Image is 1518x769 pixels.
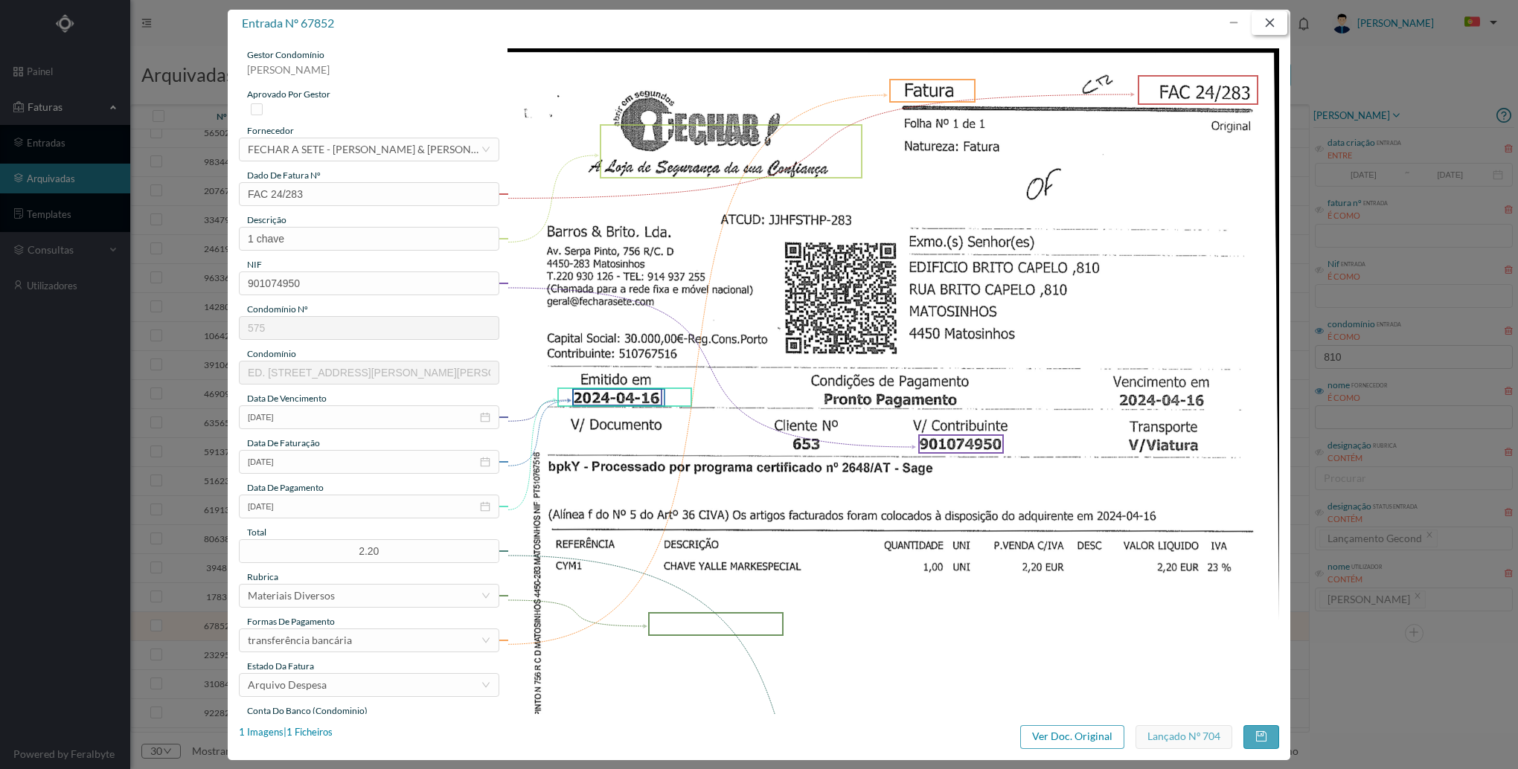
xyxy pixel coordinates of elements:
span: conta do banco (condominio) [247,705,368,716]
span: condomínio [247,348,296,359]
i: icon: down [481,145,490,154]
i: icon: down [481,591,490,600]
div: transferência bancária [248,629,352,651]
i: icon: down [481,636,490,645]
span: entrada nº 67852 [242,16,334,30]
span: total [247,527,266,538]
span: data de vencimento [247,393,327,404]
span: Formas de Pagamento [247,616,335,627]
button: Lançado nº 704 [1136,725,1232,749]
div: Arquivo Despesa [248,674,327,696]
span: gestor condomínio [247,49,324,60]
span: aprovado por gestor [247,89,330,100]
span: estado da fatura [247,660,314,672]
i: icon: calendar [480,457,490,467]
span: data de faturação [247,437,320,448]
i: icon: calendar [480,412,490,422]
span: rubrica [247,571,278,582]
button: Ver Doc. Original [1020,725,1124,749]
i: icon: calendar [480,501,490,512]
span: descrição [247,214,286,225]
span: condomínio nº [247,303,308,315]
span: fornecedor [247,125,294,136]
span: dado de fatura nº [247,170,321,181]
span: data de pagamento [247,482,324,493]
span: NIF [247,259,262,270]
div: 1 Imagens | 1 Ficheiros [239,725,333,740]
div: Materiais Diversos [248,585,335,607]
button: PT [1453,11,1503,35]
div: [PERSON_NAME] [239,62,499,88]
i: icon: down [481,680,490,689]
div: FECHAR A SETE - NELSON ALMEIDA & MARQUES , LDA . [248,138,481,161]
